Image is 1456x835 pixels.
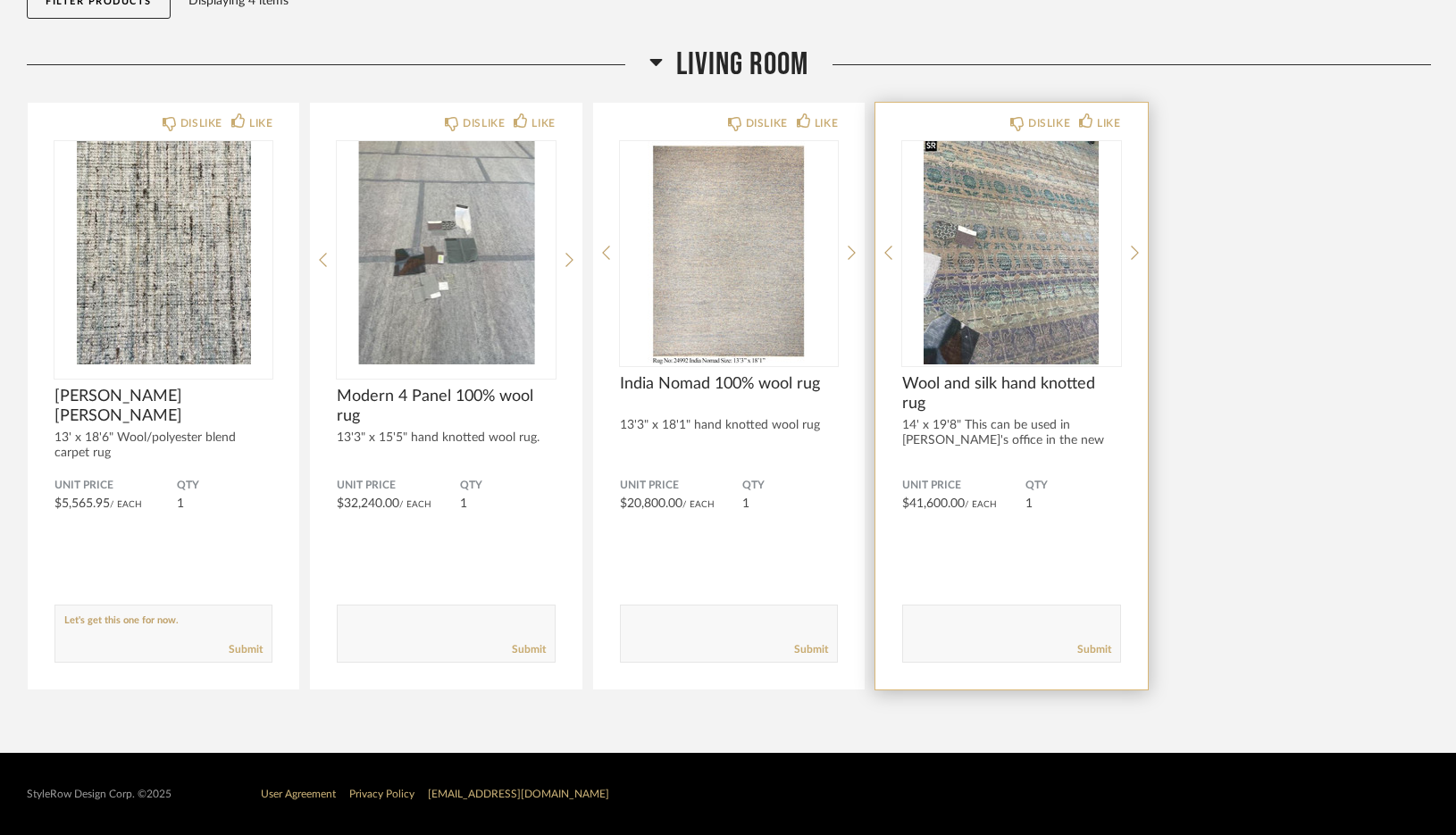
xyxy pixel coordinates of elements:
[54,387,272,426] span: [PERSON_NAME] [PERSON_NAME]
[460,497,467,510] span: 1
[337,141,555,364] img: undefined
[815,114,838,132] div: LIKE
[460,479,556,493] span: QTY
[902,418,1120,463] div: 14' x 19'8" This can be used in [PERSON_NAME]'s office in the new house or a ...
[54,479,177,493] span: Unit Price
[531,114,555,132] div: LIKE
[337,141,555,364] div: 0
[620,497,682,510] span: $20,800.00
[742,479,838,493] span: QTY
[337,430,555,446] div: 13'3" x 15'5" hand knotted wool rug.
[337,387,555,426] span: Modern 4 Panel 100% wool rug
[902,497,965,510] span: $41,600.00
[620,418,838,433] div: 13'3" x 18'1" hand knotted wool rug
[337,479,459,493] span: Unit Price
[337,497,399,510] span: $32,240.00
[54,430,272,461] div: 13' x 18'6" Wool/polyester blend carpet rug
[794,642,828,657] a: Submit
[428,789,609,799] a: [EMAIL_ADDRESS][DOMAIN_NAME]
[249,114,272,132] div: LIKE
[54,497,110,510] span: $5,565.95
[54,141,272,364] div: 0
[229,642,263,657] a: Submit
[177,497,184,510] span: 1
[1077,642,1111,657] a: Submit
[463,114,505,132] div: DISLIKE
[620,479,742,493] span: Unit Price
[620,141,838,364] img: undefined
[261,789,336,799] a: User Agreement
[512,642,546,657] a: Submit
[676,46,808,84] span: Living Room
[54,141,272,364] img: undefined
[27,788,172,801] div: StyleRow Design Corp. ©2025
[1097,114,1120,132] div: LIKE
[620,374,838,394] span: India Nomad 100% wool rug
[746,114,788,132] div: DISLIKE
[902,374,1120,413] span: Wool and silk hand knotted rug
[1025,497,1033,510] span: 1
[742,497,749,510] span: 1
[177,479,272,493] span: QTY
[902,141,1120,364] img: undefined
[349,789,414,799] a: Privacy Policy
[1028,114,1070,132] div: DISLIKE
[1025,479,1121,493] span: QTY
[399,500,431,509] span: / Each
[902,479,1025,493] span: Unit Price
[110,500,142,509] span: / Each
[965,500,997,509] span: / Each
[180,114,222,132] div: DISLIKE
[682,500,715,509] span: / Each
